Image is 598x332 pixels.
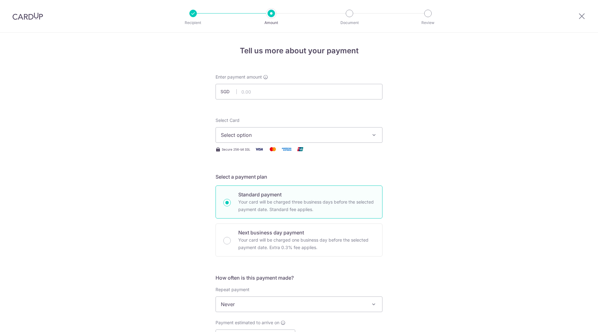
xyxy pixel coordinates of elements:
p: Your card will be charged one business day before the selected payment date. Extra 0.3% fee applies. [238,236,375,251]
img: American Express [280,145,293,153]
p: Your card will be charged three business days before the selected payment date. Standard fee appl... [238,198,375,213]
p: Next business day payment [238,229,375,236]
span: Never [216,297,382,312]
h5: Select a payment plan [216,173,382,180]
p: Review [405,20,451,26]
p: Amount [248,20,294,26]
img: Visa [253,145,265,153]
img: Union Pay [294,145,306,153]
label: Repeat payment [216,286,249,293]
span: translation missing: en.payables.payment_networks.credit_card.summary.labels.select_card [216,118,240,123]
input: 0.00 [216,84,382,99]
h5: How often is this payment made? [216,274,382,281]
span: Secure 256-bit SSL [222,147,250,152]
span: Select option [221,131,366,139]
button: Select option [216,127,382,143]
p: Standard payment [238,191,375,198]
span: Never [216,296,382,312]
span: Enter payment amount [216,74,262,80]
img: Mastercard [267,145,279,153]
p: Document [326,20,373,26]
img: CardUp [12,12,43,20]
p: Recipient [170,20,216,26]
span: SGD [221,89,237,95]
h4: Tell us more about your payment [216,45,382,56]
span: Payment estimated to arrive on [216,320,279,326]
